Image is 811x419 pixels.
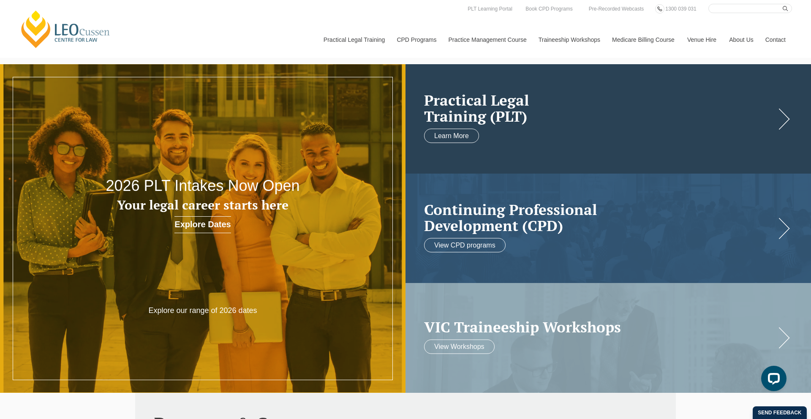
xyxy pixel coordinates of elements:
a: [PERSON_NAME] Centre for Law [19,9,112,49]
a: View Workshops [424,339,495,354]
h2: Continuing Professional Development (CPD) [424,201,776,234]
a: Learn More [424,128,479,143]
a: Practice Management Course [442,22,532,58]
a: Traineeship Workshops [532,22,606,58]
h3: Your legal career starts here [81,198,324,212]
span: 1300 039 031 [665,6,696,12]
a: Practical LegalTraining (PLT) [424,92,776,124]
a: Explore Dates [174,216,231,233]
a: 1300 039 031 [663,4,698,14]
a: Venue Hire [681,22,723,58]
a: About Us [723,22,759,58]
a: CPD Programs [390,22,442,58]
h2: 2026 PLT Intakes Now Open [81,177,324,194]
a: Pre-Recorded Webcasts [587,4,646,14]
a: Book CPD Programs [523,4,574,14]
p: Explore our range of 2026 dates [122,306,284,316]
h2: Practical Legal Training (PLT) [424,92,776,124]
a: PLT Learning Portal [465,4,514,14]
iframe: LiveChat chat widget [754,362,790,398]
a: VIC Traineeship Workshops [424,319,776,335]
a: Medicare Billing Course [606,22,681,58]
a: Continuing ProfessionalDevelopment (CPD) [424,201,776,234]
a: Contact [759,22,792,58]
a: Practical Legal Training [317,22,391,58]
a: View CPD programs [424,238,506,252]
